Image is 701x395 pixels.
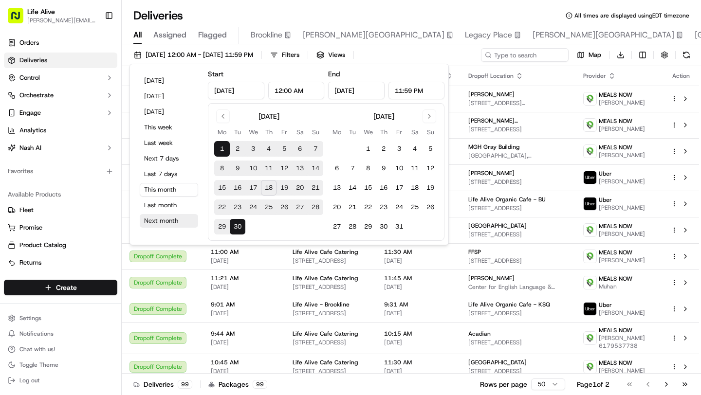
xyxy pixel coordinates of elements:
button: 19 [277,180,292,196]
span: Center for English Language & Orientation Programs, [STREET_ADDRESS] [468,283,568,291]
span: MEALS NOW [599,144,632,151]
span: [PERSON_NAME] [599,178,645,185]
button: 3 [245,141,261,157]
span: Assigned [153,29,186,41]
img: uber-new-logo.jpeg [584,303,596,315]
button: 2 [376,141,391,157]
span: [STREET_ADDRESS] [468,126,568,133]
button: 11 [407,161,423,176]
button: [DATE] [140,90,198,103]
button: 30 [230,219,245,234]
button: 28 [345,219,360,234]
span: [GEOGRAPHIC_DATA], [GEOGRAPHIC_DATA] [468,152,568,160]
button: 9 [376,161,391,176]
span: [DATE] [384,283,453,291]
a: Powered byPylon [69,164,118,172]
button: 17 [391,180,407,196]
span: [DATE] [211,309,277,317]
button: 3 [391,141,407,157]
button: 23 [230,199,245,215]
span: Uber [599,170,612,178]
label: End [328,70,340,78]
button: Next month [140,214,198,228]
span: [GEOGRAPHIC_DATA] [468,359,527,366]
span: 9:31 AM [384,301,453,308]
span: 10:15 AM [384,330,453,338]
th: Saturday [292,127,308,137]
span: Acadian [468,330,491,338]
span: Log out [19,377,39,384]
span: Nash AI [19,144,41,152]
button: 24 [391,199,407,215]
button: 26 [277,199,292,215]
span: 11:30 AM [384,359,453,366]
div: [DATE] [373,111,394,121]
span: [STREET_ADDRESS] [468,339,568,346]
th: Sunday [423,127,438,137]
button: 27 [329,219,345,234]
img: 1736555255976-a54dd68f-1ca7-489b-9aae-adbdc363a1c4 [10,93,27,110]
span: Life Alive Organic Cafe - KSQ [468,301,550,308]
button: [DATE] 12:00 AM - [DATE] 11:59 PM [129,48,258,62]
span: [PERSON_NAME] 6179537738 [599,334,655,350]
img: melas_now_logo.png [584,250,596,263]
a: 📗Knowledge Base [6,137,78,155]
th: Thursday [376,127,391,137]
span: Deliveries [19,56,47,65]
div: Deliveries [133,379,192,389]
span: Create [56,283,77,292]
button: 20 [292,180,308,196]
button: 28 [308,199,323,215]
div: 99 [178,380,192,389]
button: Product Catalog [4,237,117,253]
img: melas_now_logo.png [584,92,596,105]
img: uber-new-logo.jpeg [584,197,596,210]
div: 📗 [10,142,18,150]
button: Views [312,48,350,62]
span: MEALS NOW [599,359,632,367]
label: Start [208,70,223,78]
span: Chat with us! [19,345,55,353]
span: Life Alive Cafe Catering [293,248,358,256]
input: Got a question? Start typing here... [25,63,175,73]
span: MEALS NOW [599,222,632,230]
button: 21 [345,199,360,215]
button: 5 [277,141,292,157]
span: [PERSON_NAME] [468,274,515,282]
h1: Deliveries [133,8,183,23]
span: [DATE] [211,339,277,346]
span: Life Alive - Brookline [293,301,350,308]
button: Life Alive[PERSON_NAME][EMAIL_ADDRESS][DOMAIN_NAME] [4,4,101,27]
span: Life Alive Cafe Catering [293,359,358,366]
span: [STREET_ADDRESS] [293,257,369,265]
button: 29 [214,219,230,234]
th: Thursday [261,127,277,137]
span: [PERSON_NAME][GEOGRAPHIC_DATA] [303,29,444,41]
button: Create [4,280,117,295]
span: [PERSON_NAME] [468,169,515,177]
button: 21 [308,180,323,196]
span: MEALS NOW [599,275,632,283]
button: 7 [308,141,323,157]
button: 7 [345,161,360,176]
button: Settings [4,311,117,325]
button: Refresh [680,48,693,62]
span: [DATE] [211,367,277,375]
span: FFSP [468,248,481,256]
button: 9 [230,161,245,176]
button: 4 [261,141,277,157]
span: [DATE] [384,309,453,317]
button: 6 [292,141,308,157]
button: Last week [140,136,198,150]
button: Control [4,70,117,86]
button: 1 [360,141,376,157]
button: 25 [407,199,423,215]
input: Type to search [481,48,569,62]
button: 22 [214,199,230,215]
button: 29 [360,219,376,234]
button: 15 [360,180,376,196]
a: Promise [8,223,113,232]
span: 11:30 AM [384,248,453,256]
button: 8 [214,161,230,176]
button: 31 [391,219,407,234]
